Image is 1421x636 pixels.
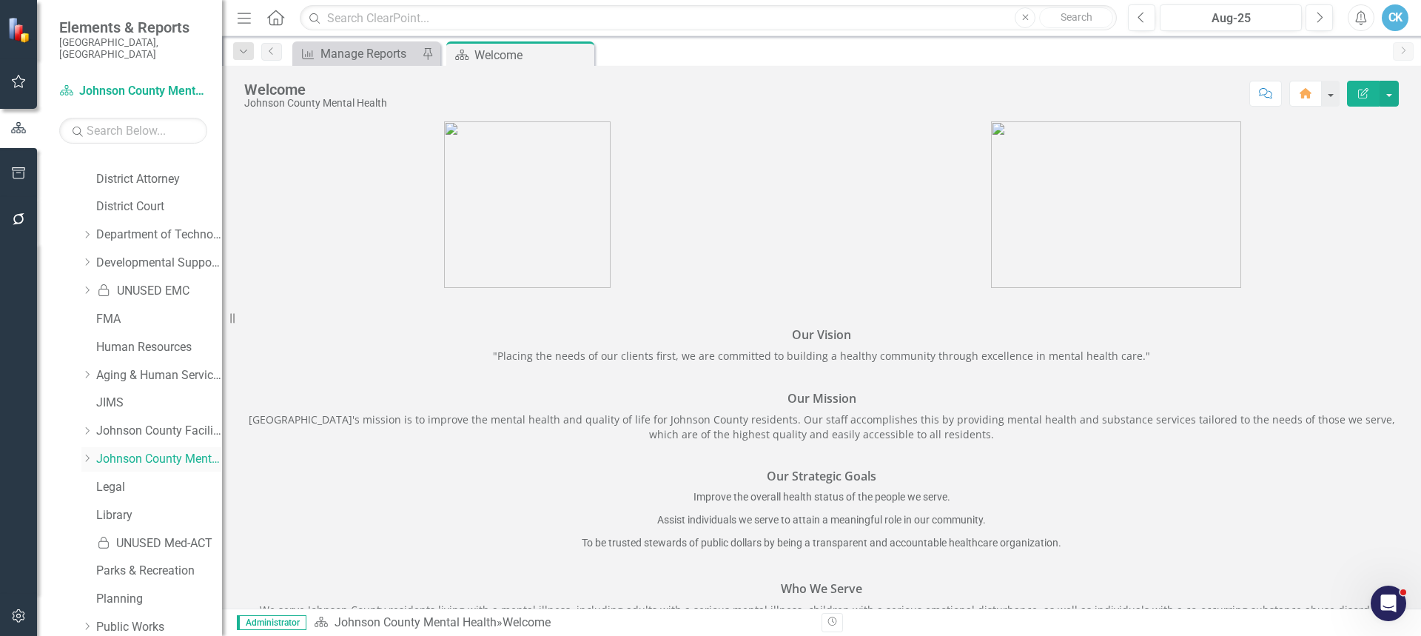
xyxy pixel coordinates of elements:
span: Elements & Reports [59,19,207,36]
a: Planning [96,591,222,608]
div: Welcome [474,46,591,64]
a: Johnson County Facilities Management [96,423,222,440]
div: Aug-25 [1165,10,1297,27]
span: Assist individuals we serve to attain a meaningful role in our community. [657,514,986,526]
a: Library [96,507,222,524]
iframe: Intercom live chat [1371,586,1406,621]
span: [GEOGRAPHIC_DATA]'s mission is to improve the mental health and quality of life for Johnson Count... [249,412,1395,441]
a: Johnson County Mental Health [96,451,222,468]
strong: Our Strategic Goals [767,468,876,484]
small: [GEOGRAPHIC_DATA], [GEOGRAPHIC_DATA] [59,36,207,61]
input: Search Below... [59,118,207,144]
a: Legal [96,479,222,496]
a: District Court [96,198,222,215]
span: Administrator [237,615,306,630]
div: Manage Reports [320,44,418,63]
a: Department of Technology & Innovation [96,227,222,244]
a: Developmental Supports [96,255,222,272]
a: FMA [96,311,222,328]
span: To be trusted stewards of public dollars by being a transparent and accountable healthcare organi... [582,537,1061,549]
a: JIMS [96,395,222,412]
a: Parks & Recreation [96,563,222,580]
a: Human Resources [96,339,222,356]
img: ClearPoint Strategy [7,17,33,43]
div: Welcome [503,615,551,629]
a: District Attorney [96,171,222,188]
button: Aug-25 [1160,4,1302,31]
button: Search [1039,7,1113,28]
a: UNUSED Med-ACT [96,535,222,552]
input: Search ClearPoint... [300,5,1117,31]
a: Johnson County Mental Health [335,615,497,629]
span: "Placing the needs of our clients first, we are committed to building a healthy community through... [493,349,1150,363]
strong: Our Mission [787,390,856,406]
span: Search [1061,11,1092,23]
a: Aging & Human Services [96,367,222,384]
a: Johnson County Mental Health [59,83,207,100]
span: Improve the overall health status of the people we serve. [693,491,950,503]
div: Welcome [244,81,387,98]
button: CK [1382,4,1408,31]
strong: Who We Serve [781,580,862,597]
a: UNUSED EMC [96,283,222,300]
div: » [314,615,810,632]
strong: Our Vision [792,327,851,343]
div: Johnson County Mental Health [244,98,387,109]
a: Public Works [96,619,222,636]
span: We serve Johnson County residents living with a mental illness, including adults with a serious m... [260,603,1383,632]
a: Manage Reports [296,44,418,63]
